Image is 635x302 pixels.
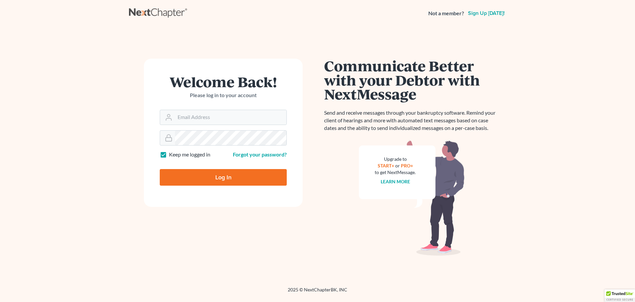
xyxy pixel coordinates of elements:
[359,140,465,256] img: nextmessage_bg-59042aed3d76b12b5cd301f8e5b87938c9018125f34e5fa2b7a6b67550977c72.svg
[324,59,499,101] h1: Communicate Better with your Debtor with NextMessage
[378,163,394,168] a: START+
[129,286,506,298] div: 2025 © NextChapterBK, INC
[175,110,286,125] input: Email Address
[160,169,287,186] input: Log In
[428,10,464,17] strong: Not a member?
[160,91,287,99] p: Please log in to your account
[467,11,506,16] a: Sign up [DATE]!
[233,151,287,157] a: Forgot your password?
[605,289,635,302] div: TrustedSite Certified
[375,156,416,162] div: Upgrade to
[381,179,410,184] a: Learn more
[169,151,210,158] label: Keep me logged in
[324,109,499,132] p: Send and receive messages through your bankruptcy software. Remind your client of hearings and mo...
[375,169,416,176] div: to get NextMessage.
[395,163,400,168] span: or
[160,75,287,89] h1: Welcome Back!
[401,163,413,168] a: PRO+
